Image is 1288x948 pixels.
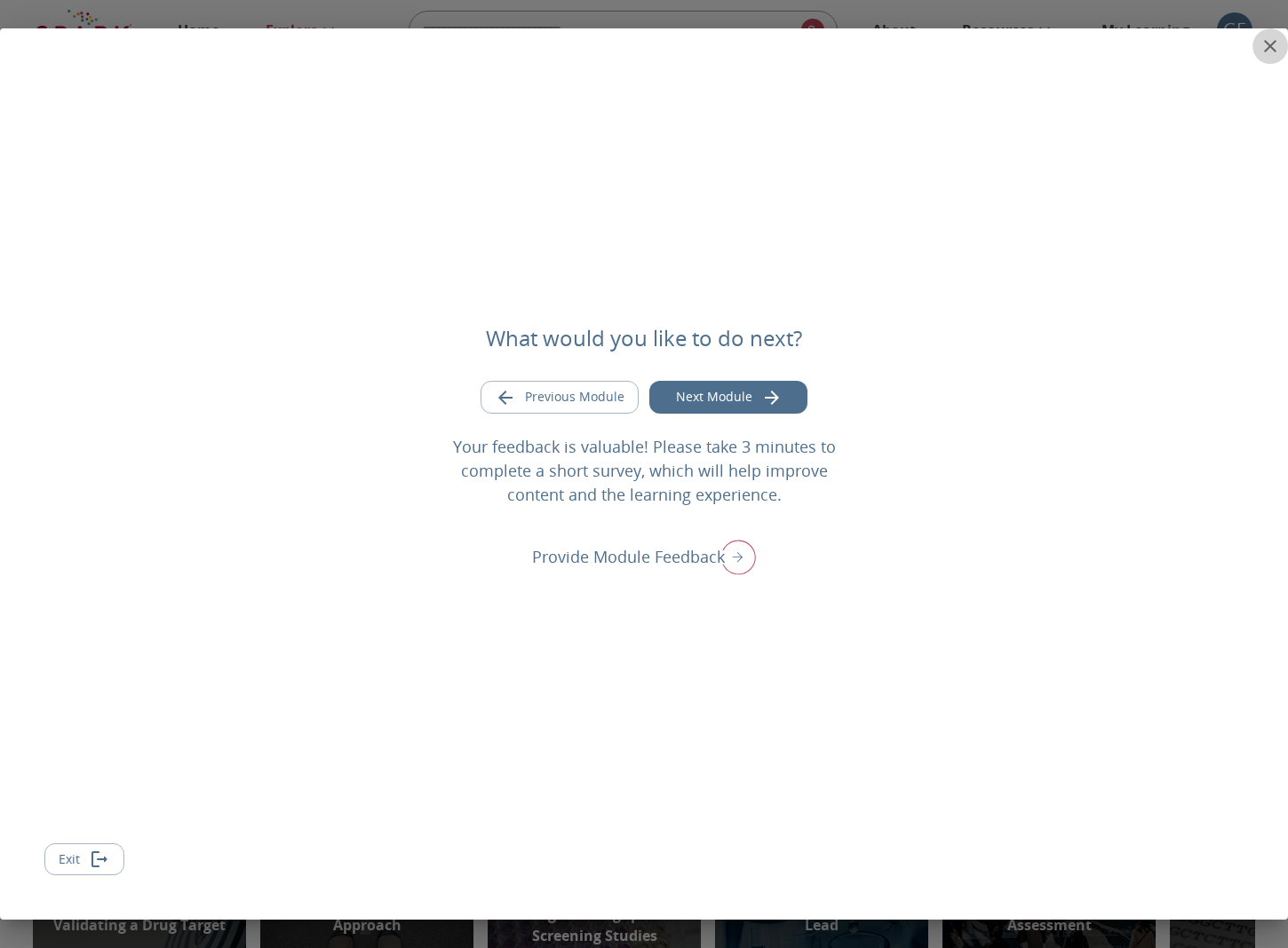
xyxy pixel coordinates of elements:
button: Go to next module [649,381,807,414]
h5: What would you like to do next? [486,324,802,352]
button: Exit module [44,843,124,876]
p: Your feedback is valuable! Please take 3 minutes to complete a short survey, which will help impr... [451,435,838,507]
button: Go to previous module [481,381,639,414]
img: right arrow [712,533,756,580]
button: close [1252,28,1288,64]
div: Provide Module Feedback [532,533,756,580]
p: Provide Module Feedback [532,545,725,569]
